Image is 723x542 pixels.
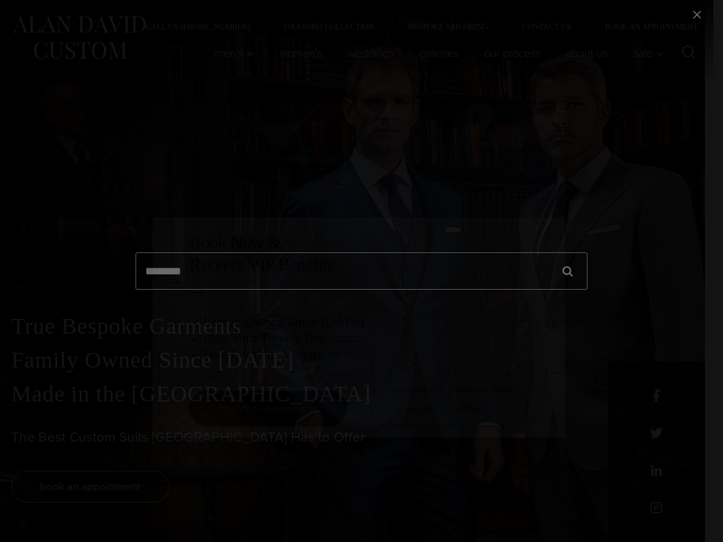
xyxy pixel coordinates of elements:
[203,313,528,330] h3: Family Owned Since [DATE]
[558,97,572,112] button: Close
[189,231,528,275] h2: Book Now & Receive VIP Benefits
[370,391,528,426] a: visual consultation
[203,330,528,346] h3: First Time Buyers Discount
[189,391,347,426] a: book an appointment
[203,346,528,362] h3: Free Lifetime Alterations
